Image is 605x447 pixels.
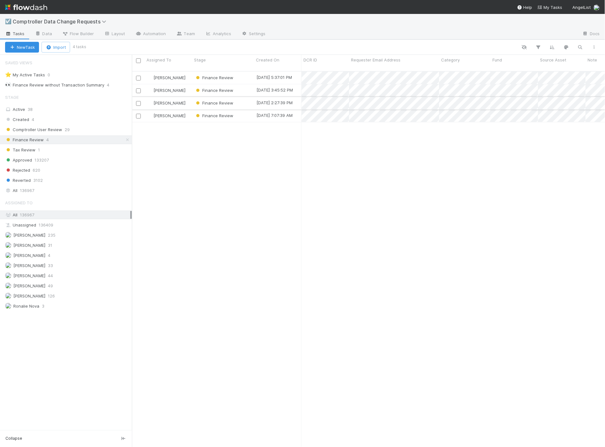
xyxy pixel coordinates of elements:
span: 1 [38,146,40,154]
span: Stage [194,57,206,63]
span: [PERSON_NAME] [153,88,185,93]
div: My Active Tasks [5,71,45,79]
div: Active [5,105,130,113]
img: avatar_030f5503-c087-43c2-95d1-dd8963b2926c.png [5,252,11,259]
div: All [5,211,130,219]
span: Finance Review [195,75,233,80]
span: 136967 [20,212,34,217]
div: Finance Review [195,74,233,81]
a: Data [30,29,57,39]
span: Category [441,57,460,63]
span: ☑️ [5,19,11,24]
span: Comptroller Data Change Requests [13,18,109,25]
img: logo-inverted-e16ddd16eac7371096b0.svg [5,2,47,13]
span: [PERSON_NAME] [13,273,45,278]
span: [PERSON_NAME] [13,283,45,288]
span: 4 [48,252,50,259]
img: avatar_e5ec2f5b-afc7-4357-8cf1-2139873d70b1.png [147,88,153,93]
img: avatar_04f2f553-352a-453f-b9fb-c6074dc60769.png [5,262,11,269]
span: 4 [32,116,34,124]
span: 620 [33,166,40,174]
span: [PERSON_NAME] [13,293,45,298]
div: [DATE] 3:45:52 PM [257,87,293,93]
span: 3102 [33,176,43,184]
span: ⭐ [5,72,11,77]
span: Finance Review [195,113,233,118]
span: Saved Views [5,56,32,69]
span: 38 [28,107,33,112]
input: Toggle Row Selected [136,76,141,80]
span: Requester Email Address [351,57,400,63]
div: Finance Review [195,100,233,106]
img: avatar_8c44b08f-3bc4-4c10-8fb8-2c0d4b5a4cd3.png [5,293,11,299]
button: Import [42,42,70,53]
span: Created On [256,57,279,63]
span: 49 [48,282,53,290]
a: Flow Builder [57,29,99,39]
span: Approved [5,156,32,164]
span: Rejected [5,166,30,174]
div: Finance Review [195,87,233,93]
span: Finance Review [195,88,233,93]
div: [PERSON_NAME] [147,74,185,81]
span: Created [5,116,29,124]
input: Toggle Row Selected [136,101,141,106]
a: Team [171,29,200,39]
span: Ronalie Nova [13,303,39,309]
div: [PERSON_NAME] [147,87,185,93]
img: avatar_b18de8e2-1483-4e81-aa60-0a3d21592880.png [5,232,11,238]
img: avatar_c7c7de23-09de-42ad-8e02-7981c37ee075.png [594,4,600,11]
small: 4 tasks [73,44,86,50]
span: Tasks [5,30,25,37]
span: 44 [48,272,53,280]
span: DCR ID [303,57,317,63]
div: [PERSON_NAME] [147,112,185,119]
button: NewTask [5,42,39,53]
span: 3 [42,302,44,310]
a: Automation [130,29,171,39]
input: Toggle Row Selected [136,88,141,93]
img: avatar_e5ec2f5b-afc7-4357-8cf1-2139873d70b1.png [147,100,153,105]
span: [PERSON_NAME] [13,263,45,268]
a: My Tasks [537,4,563,10]
span: Assigned To [146,57,171,63]
span: Comptroller User Review [5,126,62,134]
div: [DATE] 7:07:39 AM [257,112,293,118]
span: Reverted [5,176,31,184]
span: Stage [5,91,19,104]
span: 4 [46,136,49,144]
span: [PERSON_NAME] [153,75,185,80]
span: [PERSON_NAME] [13,243,45,248]
span: Assigned To [5,196,33,209]
span: 👀 [5,82,11,87]
div: Finance Review [195,112,233,119]
span: Source Asset [540,57,566,63]
span: Collapse [5,436,22,442]
div: Help [517,4,532,10]
span: [PERSON_NAME] [13,253,45,258]
img: avatar_e5ec2f5b-afc7-4357-8cf1-2139873d70b1.png [5,283,11,289]
a: Docs [577,29,605,39]
span: Finance Review [5,136,44,144]
div: [DATE] 2:27:39 PM [257,99,293,106]
input: Toggle Row Selected [136,114,141,118]
span: Flow Builder [62,30,94,37]
input: Toggle All Rows Selected [136,58,141,63]
div: Finance Review without Transaction Summary [5,81,104,89]
span: Note [588,57,597,63]
img: avatar_aa70801e-8de5-4477-ab9d-eb7c67de69c1.png [5,242,11,248]
a: Analytics [200,29,236,39]
div: All [5,187,130,195]
span: [PERSON_NAME] [13,233,45,238]
span: Fund [492,57,502,63]
span: 136967 [20,187,34,195]
img: avatar_e5ec2f5b-afc7-4357-8cf1-2139873d70b1.png [147,75,153,80]
span: My Tasks [537,5,563,10]
span: 31 [48,241,52,249]
span: 126 [48,292,55,300]
a: Layout [99,29,130,39]
span: 136409 [39,221,53,229]
span: 33 [48,262,53,270]
img: avatar_e5ec2f5b-afc7-4357-8cf1-2139873d70b1.png [147,113,153,118]
div: [PERSON_NAME] [147,100,185,106]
